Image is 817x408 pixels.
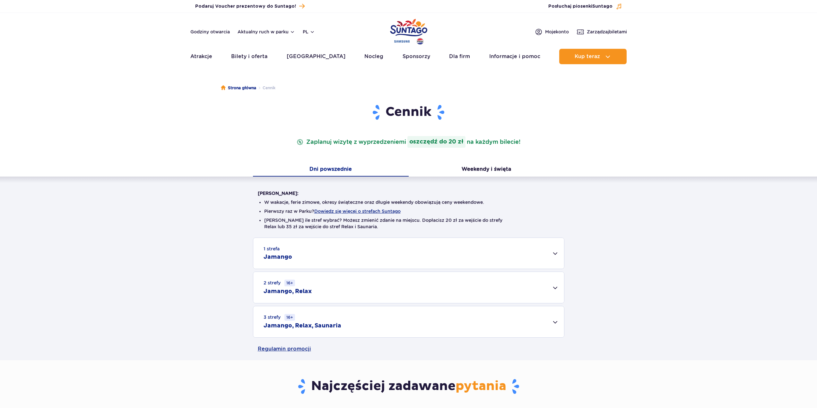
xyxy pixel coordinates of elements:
[264,199,553,205] li: W wakacje, ferie zimowe, okresy świąteczne oraz długie weekendy obowiązują ceny weekendowe.
[221,85,256,91] a: Strona główna
[264,280,295,286] small: 2 strefy
[314,209,401,214] button: Dowiedz się więcej o strefach Suntago
[456,378,506,394] span: pytania
[548,3,613,10] span: Posłuchaj piosenki
[195,3,296,10] span: Podaruj Voucher prezentowy do Suntago!
[407,136,465,148] strong: oszczędź do 20 zł
[258,104,560,121] h1: Cennik
[295,136,522,148] p: Zaplanuj wizytę z wyprzedzeniem na każdym bilecie!
[264,246,280,252] small: 1 strefa
[287,49,345,64] a: [GEOGRAPHIC_DATA]
[548,3,622,10] button: Posłuchaj piosenkiSuntago
[195,2,305,11] a: Podaruj Voucher prezentowy do Suntago!
[449,49,470,64] a: Dla firm
[535,28,569,36] a: Mojekonto
[264,322,341,330] h2: Jamango, Relax, Saunaria
[238,29,295,34] button: Aktualny ruch w parku
[258,338,560,360] a: Regulamin promocji
[489,49,540,64] a: Informacje i pomoc
[190,49,212,64] a: Atrakcje
[264,288,312,295] h2: Jamango, Relax
[264,208,553,214] li: Pierwszy raz w Parku?
[284,314,295,321] small: 16+
[284,280,295,286] small: 16+
[390,16,427,46] a: Park of Poland
[264,314,295,321] small: 3 strefy
[592,4,613,9] span: Suntago
[253,163,409,177] button: Dni powszednie
[258,378,560,395] h3: Najczęściej zadawane
[587,29,627,35] span: Zarządzaj biletami
[545,29,569,35] span: Moje konto
[559,49,627,64] button: Kup teraz
[409,163,564,177] button: Weekendy i święta
[364,49,383,64] a: Nocleg
[190,29,230,35] a: Godziny otwarcia
[258,191,299,196] strong: [PERSON_NAME]:
[231,49,267,64] a: Bilety i oferta
[577,28,627,36] a: Zarządzajbiletami
[575,54,600,59] span: Kup teraz
[264,217,553,230] li: [PERSON_NAME] ile stref wybrać? Możesz zmienić zdanie na miejscu. Dopłacisz 20 zł za wejście do s...
[256,85,275,91] li: Cennik
[403,49,430,64] a: Sponsorzy
[303,29,315,35] button: pl
[264,253,292,261] h2: Jamango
